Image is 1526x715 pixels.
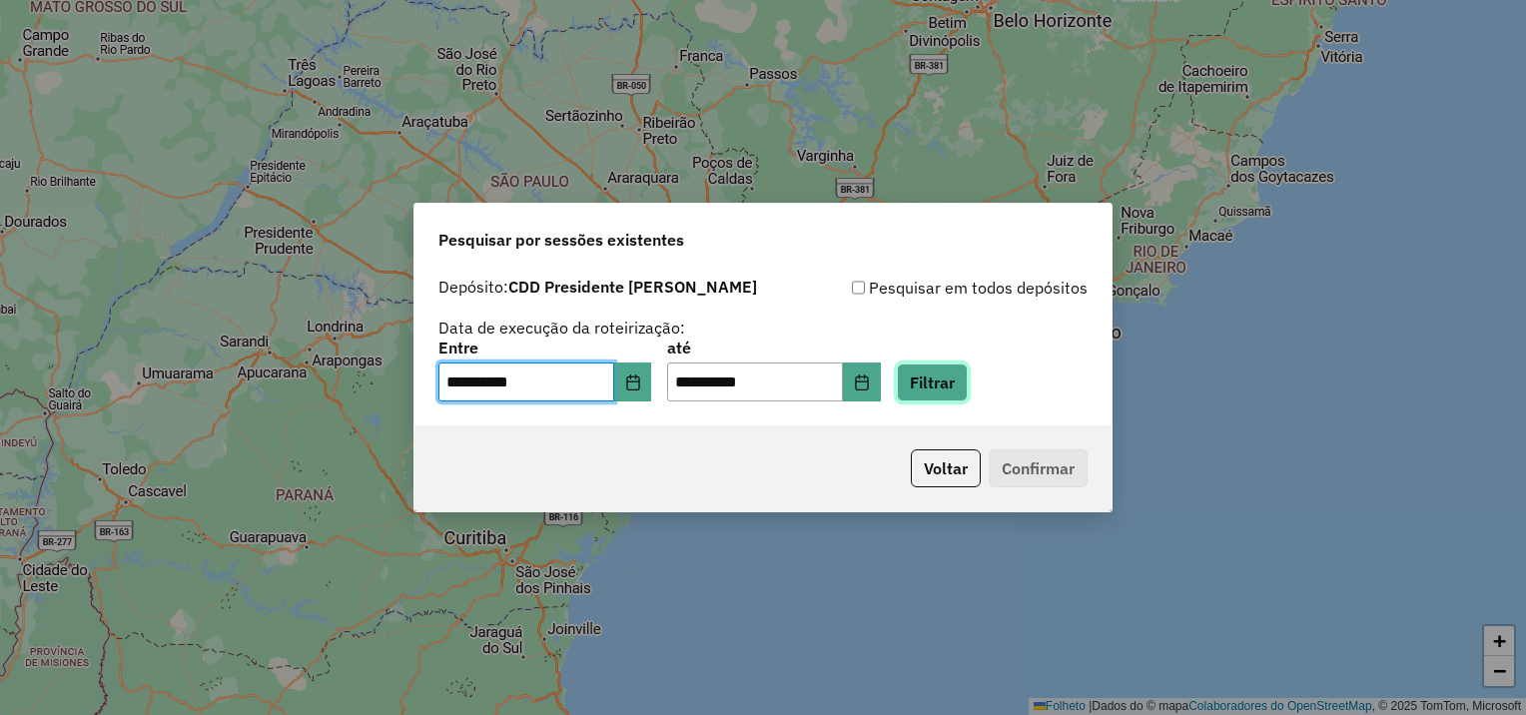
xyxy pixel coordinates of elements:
span: Pesquisar por sessões existentes [438,228,684,252]
strong: CDD Presidente [PERSON_NAME] [508,277,757,297]
label: Entre [438,336,651,359]
button: Escolha a data [614,362,652,402]
label: até [667,336,880,359]
label: Depósito: [438,275,757,299]
button: Voltar [911,449,981,487]
font: Pesquisar em todos depósitos [869,276,1088,300]
button: Escolha a data [843,362,881,402]
label: Data de execução da roteirização: [438,316,685,340]
button: Filtrar [897,363,968,401]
